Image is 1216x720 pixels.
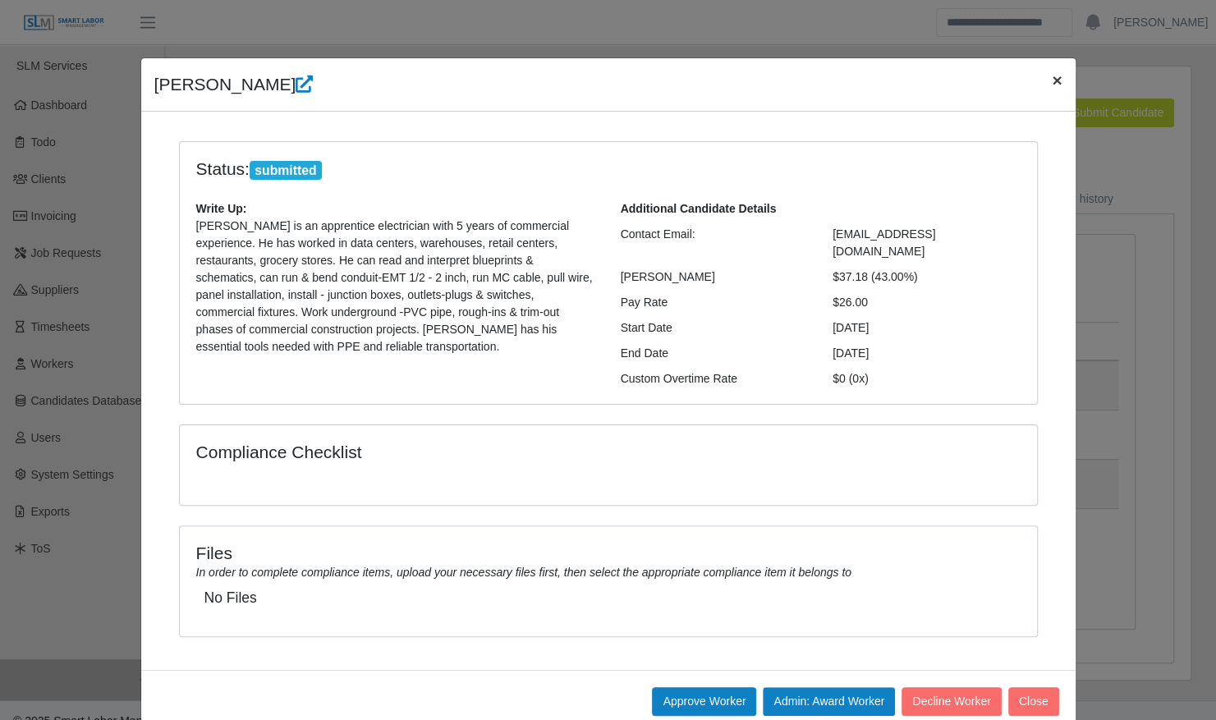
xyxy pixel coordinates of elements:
[608,226,821,260] div: Contact Email:
[902,687,1001,716] button: Decline Worker
[608,268,821,286] div: [PERSON_NAME]
[608,345,821,362] div: End Date
[1052,71,1062,89] span: ×
[820,319,1033,337] div: [DATE]
[763,687,895,716] button: Admin: Award Worker
[833,346,869,360] span: [DATE]
[608,370,821,388] div: Custom Overtime Rate
[1008,687,1059,716] button: Close
[204,589,1012,607] h5: No Files
[250,161,322,181] span: submitted
[608,294,821,311] div: Pay Rate
[196,566,851,579] i: In order to complete compliance items, upload your necessary files first, then select the appropr...
[621,202,777,215] b: Additional Candidate Details
[1039,58,1075,102] button: Close
[833,227,935,258] span: [EMAIL_ADDRESS][DOMAIN_NAME]
[820,294,1033,311] div: $26.00
[154,71,314,98] h4: [PERSON_NAME]
[196,218,596,355] p: [PERSON_NAME] is an apprentice electrician with 5 years of commercial experience. He has worked i...
[196,543,1021,563] h4: Files
[833,372,869,385] span: $0 (0x)
[196,158,809,181] h4: Status:
[608,319,821,337] div: Start Date
[196,202,247,215] b: Write Up:
[820,268,1033,286] div: $37.18 (43.00%)
[652,687,756,716] button: Approve Worker
[196,442,737,462] h4: Compliance Checklist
